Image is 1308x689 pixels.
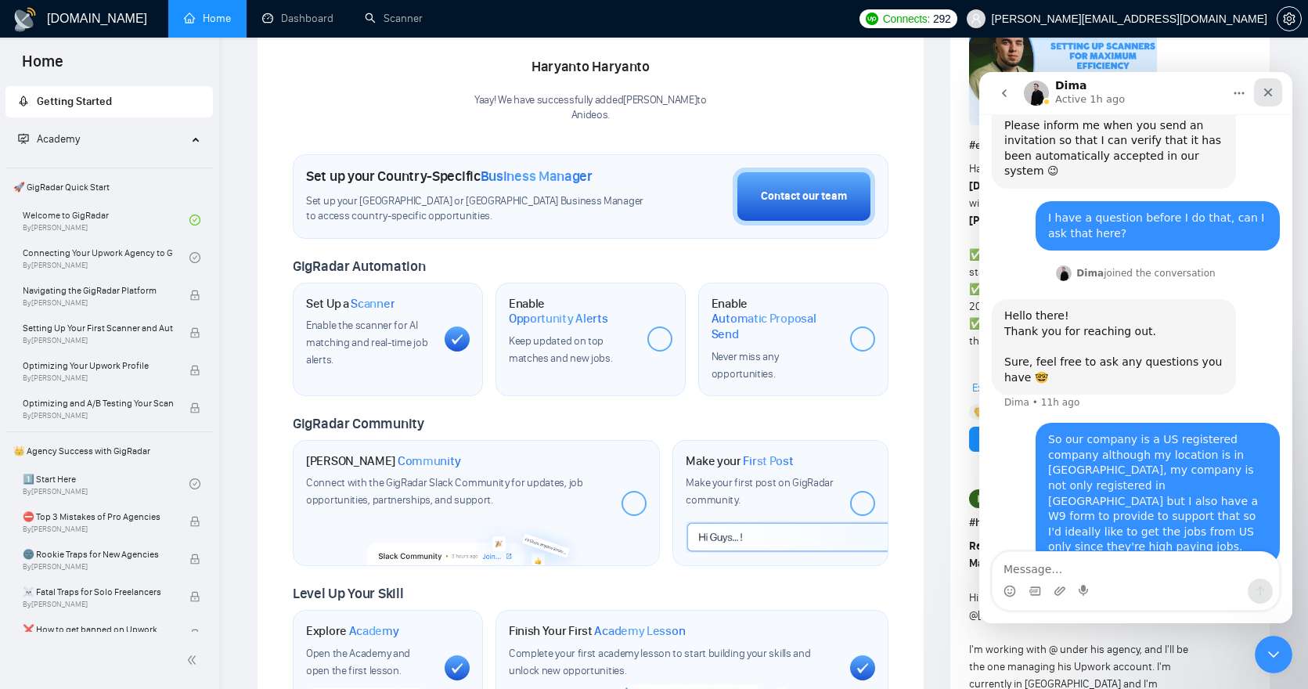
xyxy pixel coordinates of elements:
[189,591,200,602] span: lock
[306,623,399,639] h1: Explore
[712,350,779,381] span: Never miss any opportunities.
[23,283,173,298] span: Navigating the GigRadar Platform
[189,215,200,225] span: check-circle
[969,137,1251,154] h1: # events
[23,547,173,562] span: 🌚 Rookie Traps for New Agencies
[509,296,635,326] h1: Enable
[349,623,399,639] span: Academy
[883,10,930,27] span: Connects:
[306,319,427,366] span: Enable the scanner for AI matching and real-time job alerts.
[18,132,80,146] span: Academy
[18,96,29,106] span: rocket
[23,509,173,525] span: ⛔ Top 3 Mistakes of Pro Agencies
[23,240,189,275] a: Connecting Your Upwork Agency to GigRadarBy[PERSON_NAME]
[189,516,200,527] span: lock
[306,168,593,185] h1: Set up your Country-Specific
[1277,13,1302,25] a: setting
[306,194,647,224] span: Set up your [GEOGRAPHIC_DATA] or [GEOGRAPHIC_DATA] Business Manager to access country-specific op...
[481,168,593,185] span: Business Manager
[969,539,1157,570] strong: Recommendation for Reliable VPN for Managing Upwork Account
[306,453,461,469] h1: [PERSON_NAME]
[509,647,811,677] span: Complete your first academy lesson to start building your skills and unlock new opportunities.
[23,203,189,237] a: Welcome to GigRadarBy[PERSON_NAME]
[306,647,410,677] span: Open the Academy and open the first lesson.
[23,395,173,411] span: Optimizing and A/B Testing Your Scanner for Better Results
[184,12,231,25] a: homeHome
[23,298,173,308] span: By [PERSON_NAME]
[1255,636,1292,673] iframe: Intercom live chat
[972,381,1007,395] span: Expand
[262,12,333,25] a: dashboardDashboard
[474,108,707,123] p: Anideos .
[712,311,838,341] span: Automatic Proposal Send
[7,171,211,203] span: 🚀 GigRadar Quick Start
[13,7,38,32] img: logo
[18,133,29,144] span: fund-projection-screen
[9,50,76,83] span: Home
[971,13,982,24] span: user
[23,525,173,534] span: By [PERSON_NAME]
[365,12,423,25] a: searchScanner
[306,476,583,507] span: Connect with the GigRadar Slack Community for updates, job opportunities, partnerships, and support.
[23,562,173,572] span: By [PERSON_NAME]
[23,373,173,383] span: By [PERSON_NAME]
[189,554,200,565] span: lock
[979,72,1292,623] iframe: To enrich screen reader interactions, please activate Accessibility in Grammarly extension settings
[686,453,793,469] h1: Make your
[969,427,1021,452] button: Reply
[974,406,985,417] img: 👏
[509,334,613,365] span: Keep updated on top matches and new jobs.
[189,629,200,640] span: lock
[189,402,200,413] span: lock
[5,86,213,117] li: Getting Started
[23,320,173,336] span: Setting Up Your First Scanner and Auto-Bidder
[189,365,200,376] span: lock
[189,327,200,338] span: lock
[743,453,793,469] span: First Post
[969,317,982,330] span: ✅
[969,489,988,508] img: Ivan Dela Rama
[23,358,173,373] span: Optimizing Your Upwork Profile
[23,584,173,600] span: ☠️ Fatal Traps for Solo Freelancers
[189,290,200,301] span: lock
[969,283,982,296] span: ✅
[733,168,875,225] button: Contact our team
[189,478,200,489] span: check-circle
[293,258,425,275] span: GigRadar Automation
[594,623,685,639] span: Academy Lesson
[23,622,173,637] span: ❌ How to get banned on Upwork
[293,585,403,602] span: Level Up Your Skill
[933,10,950,27] span: 292
[1277,13,1301,25] span: setting
[509,623,685,639] h1: Finish Your First
[969,248,982,262] span: ✅
[509,311,608,326] span: Opportunity Alerts
[686,476,833,507] span: Make your first post on GigRadar community.
[366,513,586,565] img: slackcommunity-bg.png
[761,188,847,205] div: Contact our team
[186,652,202,668] span: double-left
[23,336,173,345] span: By [PERSON_NAME]
[474,54,707,81] div: Haryanto Haryanto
